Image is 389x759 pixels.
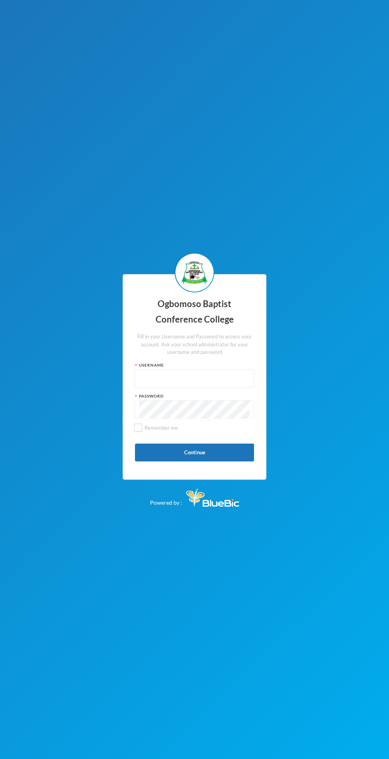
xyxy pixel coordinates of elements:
button: Continue [135,444,254,461]
span: Remember me [141,425,181,431]
div: Ogbomoso Baptist Conference College [135,296,254,327]
img: Bluebic [186,489,239,507]
div: Fill in your Username and Password to access your account. Ask your school administrator for your... [135,333,254,356]
div: Powered by : [150,485,239,507]
div: Password [135,393,254,399]
div: Username [135,362,254,368]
